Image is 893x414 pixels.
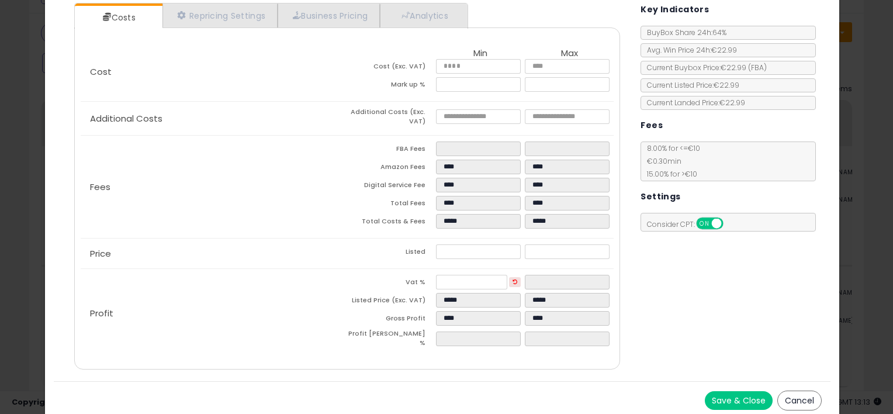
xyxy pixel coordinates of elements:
span: €22.99 [721,63,767,73]
td: FBA Fees [347,142,436,160]
td: Total Costs & Fees [347,214,436,232]
span: ( FBA ) [748,63,767,73]
th: Max [525,49,614,59]
span: ON [698,219,712,229]
button: Cancel [777,391,822,410]
p: Profit [81,309,347,318]
span: 8.00 % for <= €10 [641,143,700,179]
span: Current Buybox Price: [641,63,767,73]
td: Profit [PERSON_NAME] % [347,329,436,351]
h5: Fees [641,118,663,133]
span: BuyBox Share 24h: 64% [641,27,726,37]
td: Listed Price (Exc. VAT) [347,293,436,311]
a: Business Pricing [278,4,380,27]
p: Fees [81,182,347,192]
span: Avg. Win Price 24h: €22.99 [641,45,737,55]
span: Consider CPT: [641,219,739,229]
span: 15.00 % for > €10 [641,169,697,179]
a: Costs [75,6,161,29]
td: Additional Costs (Exc. VAT) [347,108,436,129]
td: Digital Service Fee [347,178,436,196]
a: Analytics [380,4,466,27]
span: Current Listed Price: €22.99 [641,80,739,90]
td: Gross Profit [347,311,436,329]
span: €0.30 min [641,156,681,166]
td: Vat % [347,275,436,293]
button: Save & Close [705,391,773,410]
span: Current Landed Price: €22.99 [641,98,745,108]
td: Mark up % [347,77,436,95]
td: Amazon Fees [347,160,436,178]
a: Repricing Settings [162,4,278,27]
h5: Key Indicators [641,2,709,17]
h5: Settings [641,189,680,204]
p: Cost [81,67,347,77]
p: Price [81,249,347,258]
span: OFF [722,219,740,229]
p: Additional Costs [81,114,347,123]
td: Total Fees [347,196,436,214]
td: Listed [347,244,436,263]
td: Cost (Exc. VAT) [347,59,436,77]
th: Min [436,49,525,59]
